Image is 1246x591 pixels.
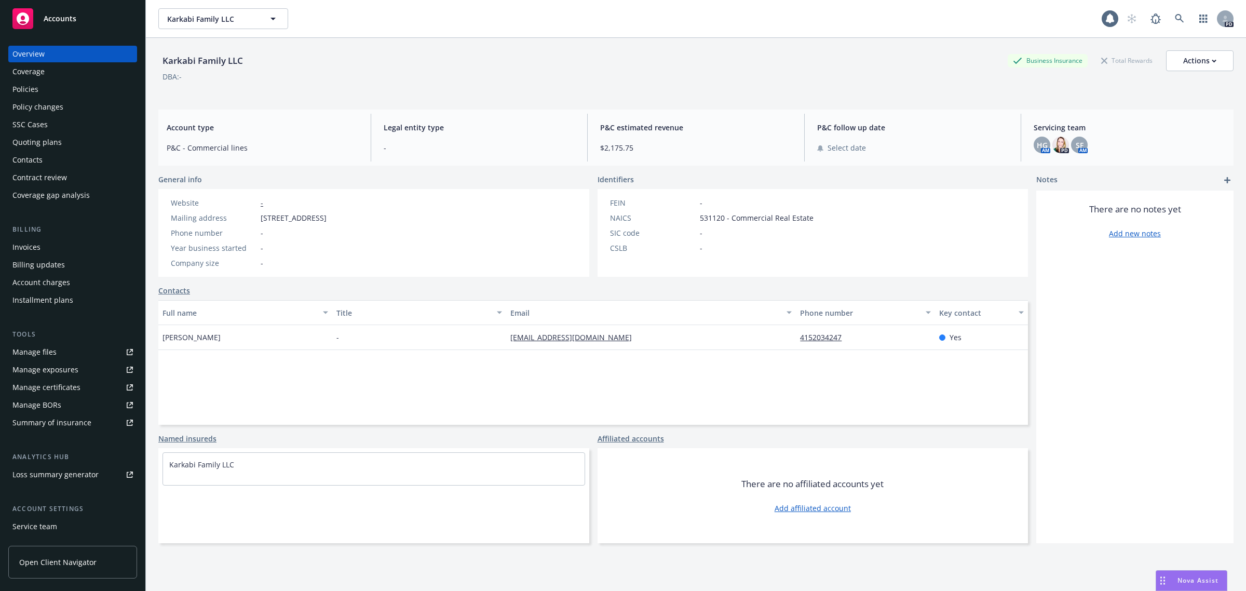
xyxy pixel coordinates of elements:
[1034,122,1225,133] span: Servicing team
[1169,8,1190,29] a: Search
[12,116,48,133] div: SSC Cases
[162,307,317,318] div: Full name
[610,212,696,223] div: NAICS
[1096,54,1158,67] div: Total Rewards
[598,433,664,444] a: Affiliated accounts
[171,212,256,223] div: Mailing address
[167,142,358,153] span: P&C - Commercial lines
[261,212,327,223] span: [STREET_ADDRESS]
[261,258,263,268] span: -
[610,227,696,238] div: SIC code
[939,307,1012,318] div: Key contact
[158,433,216,444] a: Named insureds
[610,243,696,253] div: CSLB
[8,4,137,33] a: Accounts
[1076,140,1084,151] span: SF
[171,197,256,208] div: Website
[158,174,202,185] span: General info
[261,227,263,238] span: -
[12,239,40,256] div: Invoices
[12,187,90,204] div: Coverage gap analysis
[506,300,796,325] button: Email
[8,274,137,291] a: Account charges
[800,307,919,318] div: Phone number
[8,361,137,378] a: Manage exposures
[8,81,137,98] a: Policies
[1052,137,1069,153] img: photo
[8,329,137,340] div: Tools
[8,239,137,256] a: Invoices
[162,71,182,82] div: DBA: -
[12,63,45,80] div: Coverage
[1109,228,1161,239] a: Add new notes
[8,257,137,273] a: Billing updates
[8,379,137,396] a: Manage certificates
[1221,174,1234,186] a: add
[12,536,78,553] div: Sales relationships
[1145,8,1166,29] a: Report a Bug
[384,122,575,133] span: Legal entity type
[8,134,137,151] a: Quoting plans
[1183,51,1216,71] div: Actions
[8,169,137,186] a: Contract review
[12,99,63,115] div: Policy changes
[8,224,137,235] div: Billing
[167,122,358,133] span: Account type
[12,344,57,360] div: Manage files
[158,300,332,325] button: Full name
[8,292,137,308] a: Installment plans
[1193,8,1214,29] a: Switch app
[261,198,263,208] a: -
[12,379,80,396] div: Manage certificates
[12,361,78,378] div: Manage exposures
[8,63,137,80] a: Coverage
[1036,174,1058,186] span: Notes
[598,174,634,185] span: Identifiers
[1121,8,1142,29] a: Start snowing
[158,54,247,68] div: Karkabi Family LLC
[796,300,935,325] button: Phone number
[336,307,491,318] div: Title
[384,142,575,153] span: -
[700,243,702,253] span: -
[8,99,137,115] a: Policy changes
[8,152,137,168] a: Contacts
[44,15,76,23] span: Accounts
[12,134,62,151] div: Quoting plans
[828,142,866,153] span: Select date
[1089,203,1181,216] span: There are no notes yet
[600,142,792,153] span: $2,175.75
[8,46,137,62] a: Overview
[700,197,702,208] span: -
[12,152,43,168] div: Contacts
[1037,140,1048,151] span: HG
[12,257,65,273] div: Billing updates
[700,212,814,223] span: 531120 - Commercial Real Estate
[336,332,339,343] span: -
[171,227,256,238] div: Phone number
[158,285,190,296] a: Contacts
[817,122,1009,133] span: P&C follow up date
[19,557,97,568] span: Open Client Navigator
[8,452,137,462] div: Analytics hub
[8,187,137,204] a: Coverage gap analysis
[12,292,73,308] div: Installment plans
[1008,54,1088,67] div: Business Insurance
[162,332,221,343] span: [PERSON_NAME]
[12,414,91,431] div: Summary of insurance
[8,344,137,360] a: Manage files
[12,274,70,291] div: Account charges
[8,414,137,431] a: Summary of insurance
[12,397,61,413] div: Manage BORs
[167,14,257,24] span: Karkabi Family LLC
[610,197,696,208] div: FEIN
[12,518,57,535] div: Service team
[8,466,137,483] a: Loss summary generator
[12,169,67,186] div: Contract review
[12,46,45,62] div: Overview
[8,536,137,553] a: Sales relationships
[1166,50,1234,71] button: Actions
[169,460,234,469] a: Karkabi Family LLC
[8,116,137,133] a: SSC Cases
